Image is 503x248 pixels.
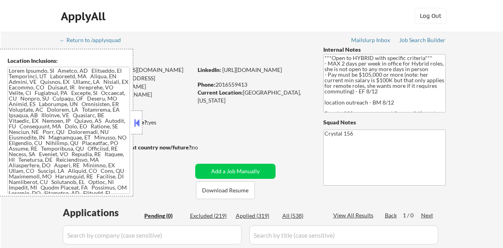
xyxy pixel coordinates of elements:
a: [URL][DOMAIN_NAME] [222,66,282,73]
div: 2016559413 [198,81,310,89]
button: Add a Job Manually [195,164,276,179]
a: ← Return to /applysquad [60,37,128,45]
div: Back [385,211,398,219]
a: Mailslurp Inbox [351,37,391,45]
a: Job Search Builder [399,37,446,45]
div: [GEOGRAPHIC_DATA], [US_STATE] [198,89,310,104]
strong: LinkedIn: [198,66,221,73]
div: ← Return to /applysquad [60,37,128,43]
div: 1 / 0 [403,211,421,219]
div: Excluded (219) [190,212,230,220]
div: Next [421,211,434,219]
button: Download Resume [196,181,255,199]
div: Squad Notes [323,118,446,126]
strong: Phone: [198,81,216,88]
div: Applied (319) [236,212,276,220]
div: View All Results [333,211,376,219]
input: Search by company (case sensitive) [63,225,242,244]
div: Pending (0) [144,212,184,220]
div: Location Inclusions: [8,57,130,65]
div: All (538) [282,212,322,220]
div: Mailslurp Inbox [351,37,391,43]
input: Search by title (case sensitive) [249,225,438,244]
button: Log Out [415,8,447,24]
div: Applications [63,208,142,217]
div: no [192,143,214,151]
div: Job Search Builder [399,37,446,43]
div: Internal Notes [323,46,446,54]
div: ApplyAll [61,10,108,23]
strong: Current Location: [198,89,243,96]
